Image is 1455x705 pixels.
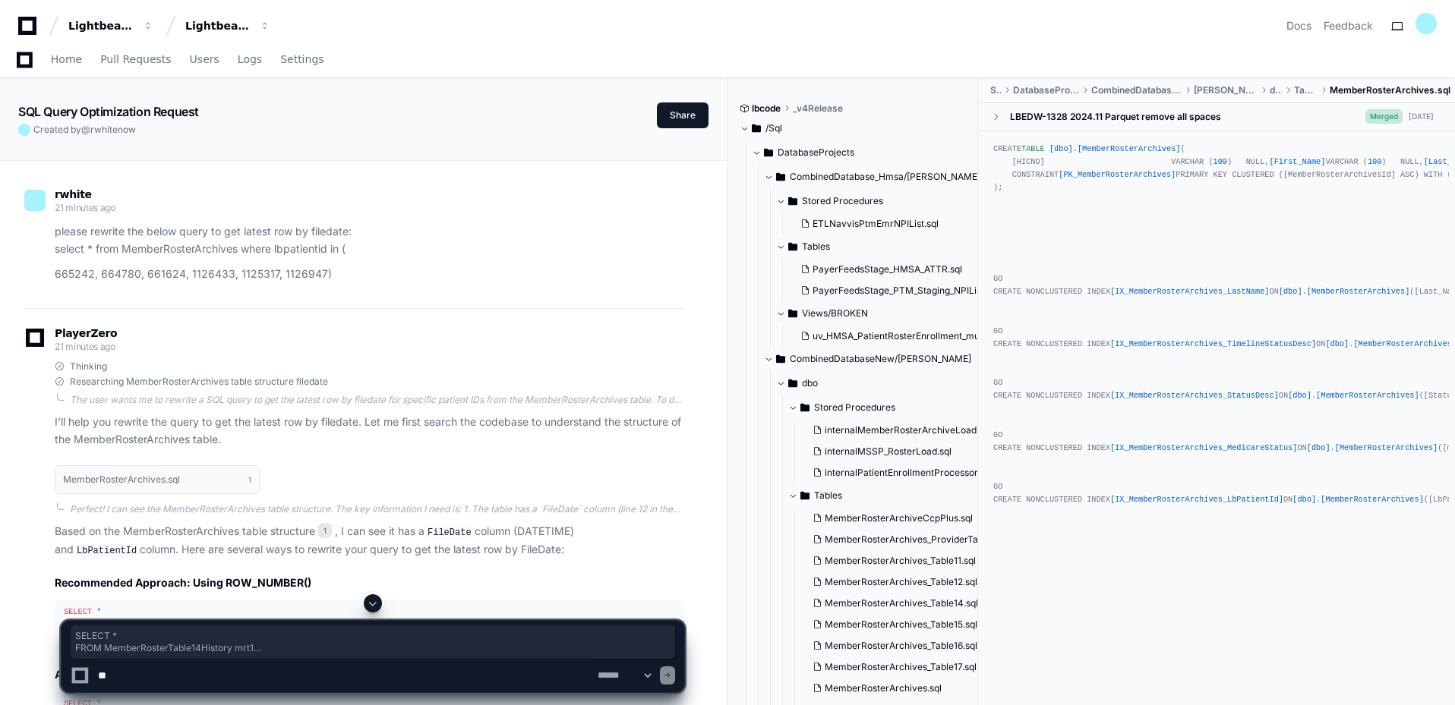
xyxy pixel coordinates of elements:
[806,420,1006,441] button: internalMemberRosterArchiveLoad.sql
[764,143,773,162] svg: Directory
[1335,443,1438,452] span: [MemberRosterArchives]
[55,341,115,352] span: 21 minutes ago
[1368,157,1381,166] span: 100
[238,42,262,77] a: Logs
[788,304,797,323] svg: Directory
[63,475,180,484] h1: MemberRosterArchives.sql
[55,202,115,213] span: 21 minutes ago
[802,195,883,207] span: Stored Procedures
[1292,495,1316,504] span: [dbo]
[118,124,136,135] span: now
[788,395,1015,420] button: Stored Procedures
[70,360,107,373] span: Thinking
[776,168,785,186] svg: Directory
[778,146,854,159] span: DatabaseProjects
[813,218,939,230] span: ETLNavvisPtmEmrNPIList.sql
[776,234,1003,259] button: Tables
[1269,157,1325,166] span: [First_Name]
[788,192,797,210] svg: Directory
[1091,84,1182,96] span: CombinedDatabaseNew
[806,529,1006,550] button: MemberRosterArchives_ProviderTab.sql
[33,124,136,136] span: Created by
[51,42,82,77] a: Home
[814,489,842,502] span: Tables
[1288,391,1311,400] span: [dbo]
[802,241,830,253] span: Tables
[1325,339,1349,348] span: [dbo]
[990,84,1001,96] span: Sql
[1049,144,1073,153] span: [dbo]
[55,188,92,200] span: rwhite
[790,171,991,183] span: CombinedDatabase_Hmsa/[PERSON_NAME]/dbo
[280,55,324,64] span: Settings
[55,223,684,258] p: please rewrite the below query to get latest row by filedate: select * from MemberRosterArchives ...
[657,102,709,128] button: Share
[70,503,684,515] div: Perfect! I can see the MemberRosterArchives table structure. The key information I need is: 1. Th...
[1110,391,1279,400] span: [IX_MemberRosterArchives_StatusDesc]
[55,266,684,283] p: 665242, 664780, 661624, 1126433, 1125317, 1126947)
[190,55,219,64] span: Users
[1110,443,1297,452] span: [IX_MemberRosterArchives_MedicareStatus]
[70,376,328,388] span: Researching MemberRosterArchives table structure filedate
[825,576,977,588] span: MemberRosterArchives_Table12.sql
[1294,84,1318,96] span: Tables
[1194,84,1258,96] span: [PERSON_NAME]
[788,483,1015,508] button: Tables
[1321,495,1424,504] span: [MemberRosterArchives]
[814,401,895,414] span: Stored Procedures
[776,189,1003,213] button: Stored Procedures
[1286,18,1311,33] a: Docs
[55,575,684,590] h2: Recommended Approach: Using ROW_NUMBER()
[776,371,1003,395] button: dbo
[1078,144,1181,153] span: [MemberRosterArchives]
[1324,18,1373,33] button: Feedback
[793,102,843,115] span: _v4Release
[74,544,140,558] code: LbPatientId
[1021,144,1045,153] span: TABLE
[794,326,1002,347] button: uv_HMSA_PatientRosterEnrollment_muid.sql
[788,374,797,392] svg: Directory
[825,467,992,479] span: internalPatientEnrollmentProcessor.sql
[794,213,994,234] button: ETLNavvisPtmEmrNPIList.sql
[1270,84,1282,96] span: dbo
[806,593,1006,614] button: MemberRosterArchives_Table14.sql
[55,465,260,494] button: MemberRosterArchives.sql1
[806,508,1006,529] button: MemberRosterArchiveCcpPlus.sql
[1409,111,1434,122] div: [DATE]
[825,512,973,524] span: MemberRosterArchiveCcpPlus.sql
[1279,287,1302,296] span: [dbo]
[1307,443,1330,452] span: [dbo]
[55,329,117,338] span: PlayerZero
[1365,109,1403,124] span: Merged
[185,18,251,33] div: Lightbeam Health Solutions
[318,523,332,538] span: 1
[800,398,810,417] svg: Directory
[70,394,684,406] div: The user wants me to rewrite a SQL query to get the latest row by filedate for specific patient I...
[800,486,810,505] svg: Directory
[813,263,962,275] span: PayerFeedsStage_HMSA_ATTR.sql
[1316,391,1419,400] span: [MemberRosterArchives]
[1307,287,1410,296] span: [MemberRosterArchives]
[51,55,82,64] span: Home
[90,124,118,135] span: rwhite
[806,462,1006,483] button: internalPatientEnrollmentProcessor.sql
[825,445,952,458] span: internalMSSP_RosterLoad.sql
[825,555,976,567] span: MemberRosterArchives_Table11.sql
[790,353,971,365] span: CombinedDatabaseNew/[PERSON_NAME]
[425,526,475,540] code: FileDate
[752,102,781,115] span: lbcode
[1330,84,1450,96] span: MemberRosterArchives.sql
[765,122,782,134] span: /Sql
[806,441,1006,462] button: internalMSSP_RosterLoad.sql
[100,42,171,77] a: Pull Requests
[1010,111,1221,123] div: LBEDW-1328 2024.11 Parquet remove all spaces
[740,116,967,140] button: /Sql
[794,259,999,280] button: PayerFeedsStage_HMSA_ATTR.sql
[1013,84,1079,96] span: DatabaseProjects
[993,143,1440,507] div: CREATE . ( [HICNO] VARCHAR ( ) NULL, VARCHAR ( ) NULL, VARCHAR ( ) NULL, SMALLINT NULL, DATETIME ...
[776,350,785,368] svg: Directory
[75,630,671,654] span: SELECT * FROM MemberRosterTable14History mrt1 WHERE BENE_MBI_ID IN ('[MEDICAL_ID]', '[MEDICAL_ID]...
[1110,339,1316,348] span: [IX_MemberRosterArchives_TimelineStatusDesc]
[190,42,219,77] a: Users
[764,347,991,371] button: CombinedDatabaseNew/[PERSON_NAME]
